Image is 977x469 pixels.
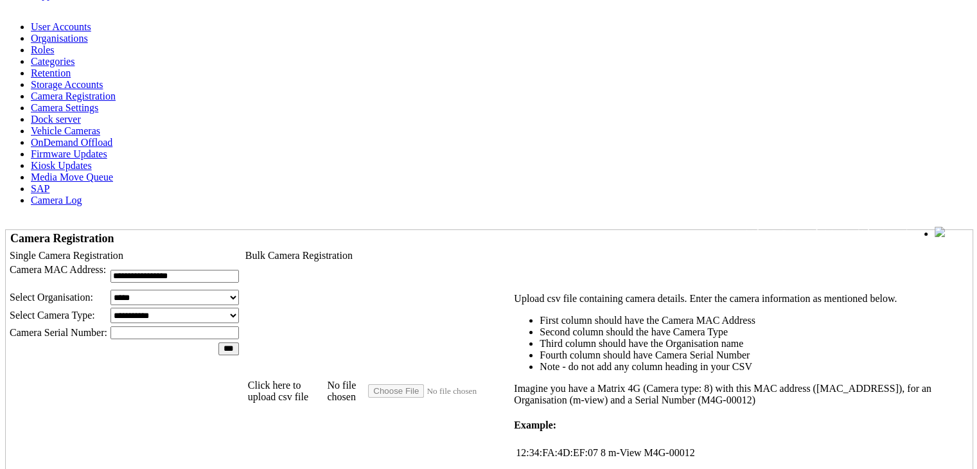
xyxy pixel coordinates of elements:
[10,250,123,261] span: Single Camera Registration
[515,447,599,459] td: 12:34:FA:4D:EF:07
[327,380,368,403] span: No file chosen
[746,227,909,237] span: Welcome, System Administrator (Administrator)
[31,125,100,136] a: Vehicle Cameras
[540,338,966,350] li: Third column should have the Organisation name
[31,148,107,159] a: Firmware Updates
[31,33,88,44] a: Organisations
[514,383,966,406] p: Imagine you have a Matrix 4G (Camera type: 8) with this MAC address ([MAC_ADDRESS]), for an Organ...
[31,91,116,102] a: Camera Registration
[31,56,75,67] a: Categories
[31,137,112,148] a: OnDemand Offload
[600,447,606,459] td: 8
[10,232,114,245] span: Camera Registration
[31,114,81,125] a: Dock server
[31,183,49,194] a: SAP
[31,160,92,171] a: Kiosk Updates
[31,79,103,90] a: Storage Accounts
[540,350,966,361] li: Fourth column should have Camera Serial Number
[10,310,95,321] span: Select Camera Type:
[540,315,966,326] li: First column should have the Camera MAC Address
[935,227,945,237] img: bell24.png
[514,420,966,431] h4: Example:
[608,447,642,459] td: m-View
[31,172,113,182] a: Media Move Queue
[643,447,695,459] td: M4G-00012
[248,380,328,403] label: Click here to upload csv file
[31,195,82,206] a: Camera Log
[245,250,353,261] span: Bulk Camera Registration
[540,326,966,338] li: Second column should the have Camera Type
[10,292,93,303] span: Select Organisation:
[31,21,91,32] a: User Accounts
[514,293,966,305] p: Upload csv file containing camera details. Enter the camera information as mentioned below.
[31,67,71,78] a: Retention
[31,44,54,55] a: Roles
[540,361,966,373] li: Note - do not add any column heading in your CSV
[10,327,107,338] span: Camera Serial Number:
[10,264,106,275] span: Camera MAC Address:
[31,102,98,113] a: Camera Settings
